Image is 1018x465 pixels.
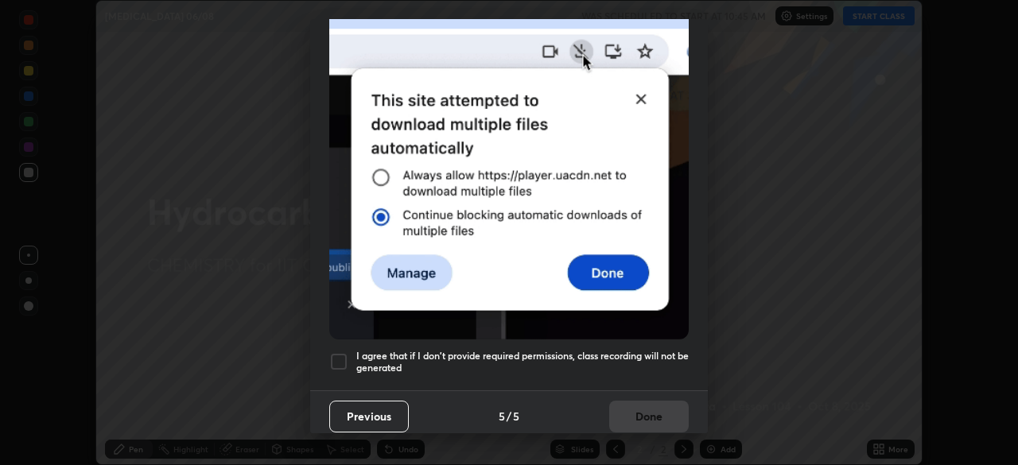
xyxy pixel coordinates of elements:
[329,401,409,432] button: Previous
[356,350,689,374] h5: I agree that if I don't provide required permissions, class recording will not be generated
[513,408,519,424] h4: 5
[507,408,511,424] h4: /
[499,408,505,424] h4: 5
